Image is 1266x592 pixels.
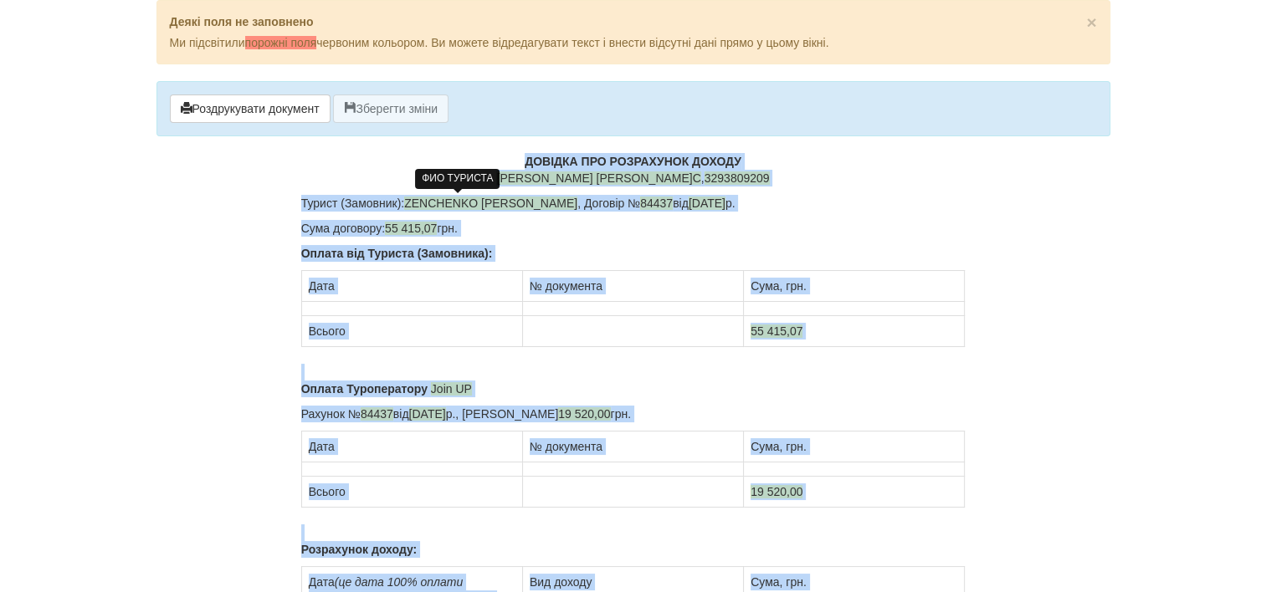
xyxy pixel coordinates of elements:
[522,431,743,462] td: № документа
[170,34,1097,51] p: Ми підсвітили червоним кольором. Ви можете відредагувати текст і внести відсутні дані прямо у цьо...
[170,94,331,123] button: Роздрукувати документ
[361,407,393,421] span: 84437
[1086,13,1096,31] button: Close
[301,477,522,508] td: Всього
[640,196,673,210] span: 84437
[409,407,446,421] span: [DATE]
[404,196,577,210] span: ZENCHENKO [PERSON_NAME]
[301,431,522,462] td: Дата
[245,36,317,49] span: порожні поля
[301,195,966,212] p: Турист (Замовник): , Договір № від р.
[558,407,610,421] span: 19 520,00
[301,220,966,237] p: Сума договору: грн.
[1086,13,1096,32] span: ×
[301,316,522,347] td: Всього
[301,406,966,422] p: Рахунок № від р., [PERSON_NAME] грн.
[170,13,1097,30] p: Деякі поля не заповнено
[431,382,472,396] span: Join UP
[689,196,725,210] span: [DATE]
[385,222,437,235] span: 55 415,07
[301,153,966,186] p: ,
[705,171,770,185] span: 3293809209
[751,485,802,498] span: 19 520,00
[744,431,965,462] td: Сума, грн.
[301,247,493,260] b: Оплата від Туриста (Замовника):
[744,271,965,302] td: Сума, грн.
[301,543,418,556] b: Розрахунок доходу:
[496,171,700,185] span: [PERSON_NAME] [PERSON_NAME]С
[522,271,743,302] td: № документа
[301,271,522,302] td: Дата
[751,324,802,338] span: 55 415,07
[415,169,500,188] div: ФИО ТУРИСТА
[525,155,741,168] b: ДОВІДКА ПРО РОЗРАХУНОК ДОХОДУ
[333,94,448,123] button: Зберегти зміни
[301,382,428,396] b: Оплата Туроператору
